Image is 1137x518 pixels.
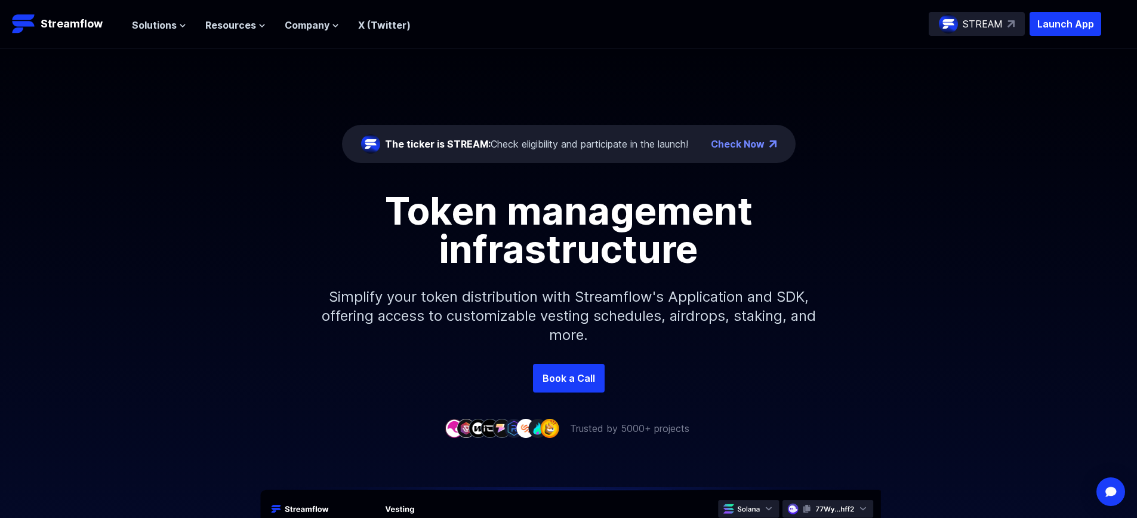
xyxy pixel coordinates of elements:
[132,18,177,32] span: Solutions
[1007,20,1015,27] img: top-right-arrow.svg
[492,419,512,437] img: company-5
[540,419,559,437] img: company-9
[480,419,500,437] img: company-4
[300,192,837,268] h1: Token management infrastructure
[570,421,689,436] p: Trusted by 5000+ projects
[445,419,464,437] img: company-1
[312,268,825,364] p: Simplify your token distribution with Streamflow's Application and SDK, offering access to custom...
[711,137,765,151] a: Check Now
[516,419,535,437] img: company-7
[285,18,339,32] button: Company
[385,138,491,150] span: The ticker is STREAM:
[457,419,476,437] img: company-2
[769,140,777,148] img: top-right-arrow.png
[469,419,488,437] img: company-3
[533,364,605,393] a: Book a Call
[1030,12,1101,36] button: Launch App
[285,18,329,32] span: Company
[132,18,186,32] button: Solutions
[385,137,688,151] div: Check eligibility and participate in the launch!
[361,134,380,154] img: streamflow-logo-circle.png
[939,14,958,33] img: streamflow-logo-circle.png
[12,12,120,36] a: Streamflow
[41,16,103,32] p: Streamflow
[528,419,547,437] img: company-8
[205,18,266,32] button: Resources
[12,12,36,36] img: Streamflow Logo
[963,17,1003,31] p: STREAM
[358,19,411,31] a: X (Twitter)
[929,12,1025,36] a: STREAM
[1096,477,1125,506] div: Open Intercom Messenger
[205,18,256,32] span: Resources
[504,419,523,437] img: company-6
